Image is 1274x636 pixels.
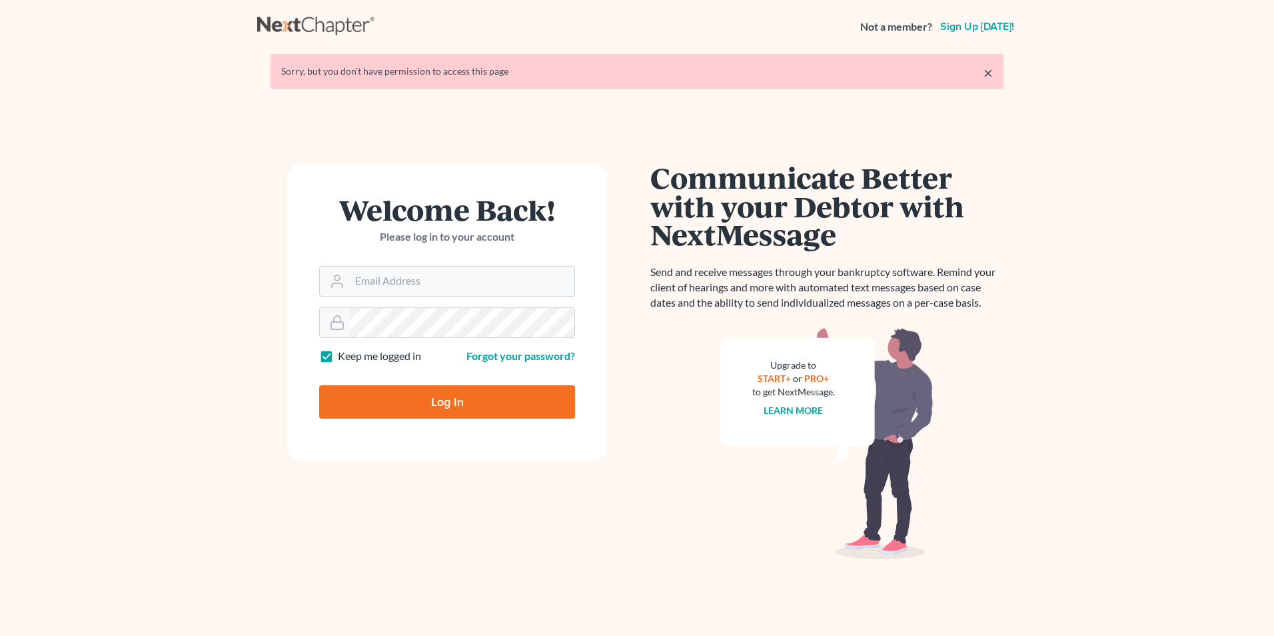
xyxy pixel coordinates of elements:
h1: Welcome Back! [319,195,575,224]
a: Sign up [DATE]! [938,21,1017,32]
div: Sorry, but you don't have permission to access this page [281,65,993,78]
input: Log In [319,385,575,419]
div: Upgrade to [752,359,835,372]
p: Send and receive messages through your bankruptcy software. Remind your client of hearings and mo... [650,265,1003,311]
span: or [794,373,803,384]
strong: Not a member? [860,19,932,35]
label: Keep me logged in [338,349,421,364]
a: PRO+ [805,373,830,384]
p: Please log in to your account [319,229,575,245]
a: Learn more [764,405,824,416]
a: × [983,65,993,81]
h1: Communicate Better with your Debtor with NextMessage [650,163,1003,249]
div: to get NextMessage. [752,385,835,399]
a: START+ [758,373,792,384]
input: Email Address [350,267,574,296]
img: nextmessage_bg-59042aed3d76b12b5cd301f8e5b87938c9018125f34e5fa2b7a6b67550977c72.svg [720,327,934,560]
a: Forgot your password? [466,349,575,362]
